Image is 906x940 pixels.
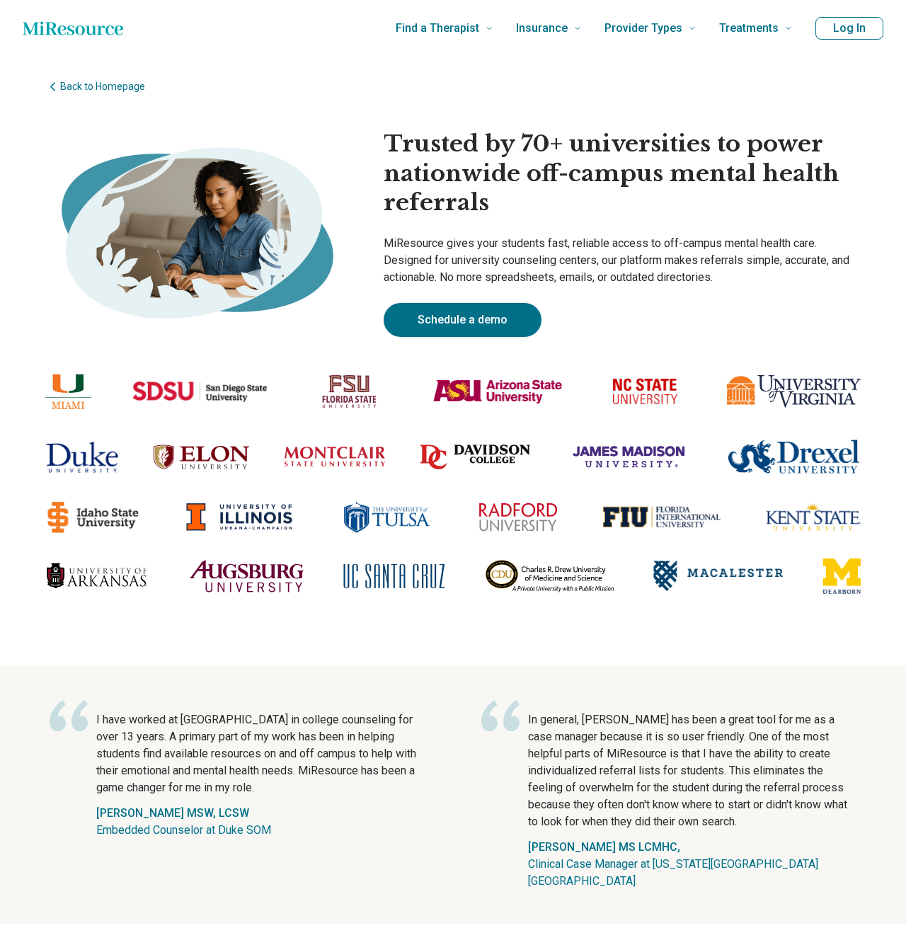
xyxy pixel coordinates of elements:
[23,14,123,42] a: Home page
[815,17,883,40] button: Log In
[727,439,861,474] img: Drexel University
[396,18,479,38] span: Find a Therapist
[45,563,150,590] img: University of Arkansas
[384,235,861,286] p: MiResource gives your students fast, reliable access to off-campus mental health care. Designed f...
[719,18,779,38] span: Treatments
[96,805,425,822] div: [PERSON_NAME] MSW, LCSW
[186,503,292,532] img: University of Illinois at Urbana-Champaign
[45,441,118,473] img: Duke University
[132,376,267,408] img: San Diego State University
[190,560,304,592] img: Augsburg University
[384,130,861,218] h1: Trusted by 70+ universities to power nationwide off-campus mental health referrals
[96,711,425,796] p: I have worked at [GEOGRAPHIC_DATA] in college counseling for over 13 years. A primary part of my ...
[603,506,721,527] img: Florida International University
[338,498,434,537] img: The University of Tulsa
[420,445,530,469] img: Davidson College
[604,372,686,411] img: North Carolina State University
[528,839,856,856] div: [PERSON_NAME] MS LCMHC,
[566,439,692,475] img: James Madison University
[96,822,425,839] p: Embedded Counselor at Duke SOM
[45,499,141,534] img: Idaho State University
[308,367,391,416] img: Florida State University
[285,447,385,466] img: Montclair State University
[432,379,563,403] img: Arizona State University
[343,563,445,589] img: University of California at Santa Cruz
[528,711,856,830] p: In general, [PERSON_NAME] has been a great tool for me as a case manager because it is so user fr...
[653,561,783,591] img: Macalester College
[45,374,91,409] img: University of Miami
[822,558,861,594] img: University of Michigan-Dearborn
[528,856,856,890] p: Clinical Case Manager at [US_STATE][GEOGRAPHIC_DATA] [GEOGRAPHIC_DATA]
[479,503,557,532] img: Radford University
[486,560,614,592] img: Charles R. Drew University of Medicine and Science
[516,18,568,38] span: Insurance
[45,79,861,94] a: Back to Homepage
[154,445,249,470] img: Elon University
[384,303,541,337] a: Schedule a demo
[604,18,682,38] span: Provider Types
[766,503,861,531] img: Kent State University
[727,375,861,408] img: University of Virginia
